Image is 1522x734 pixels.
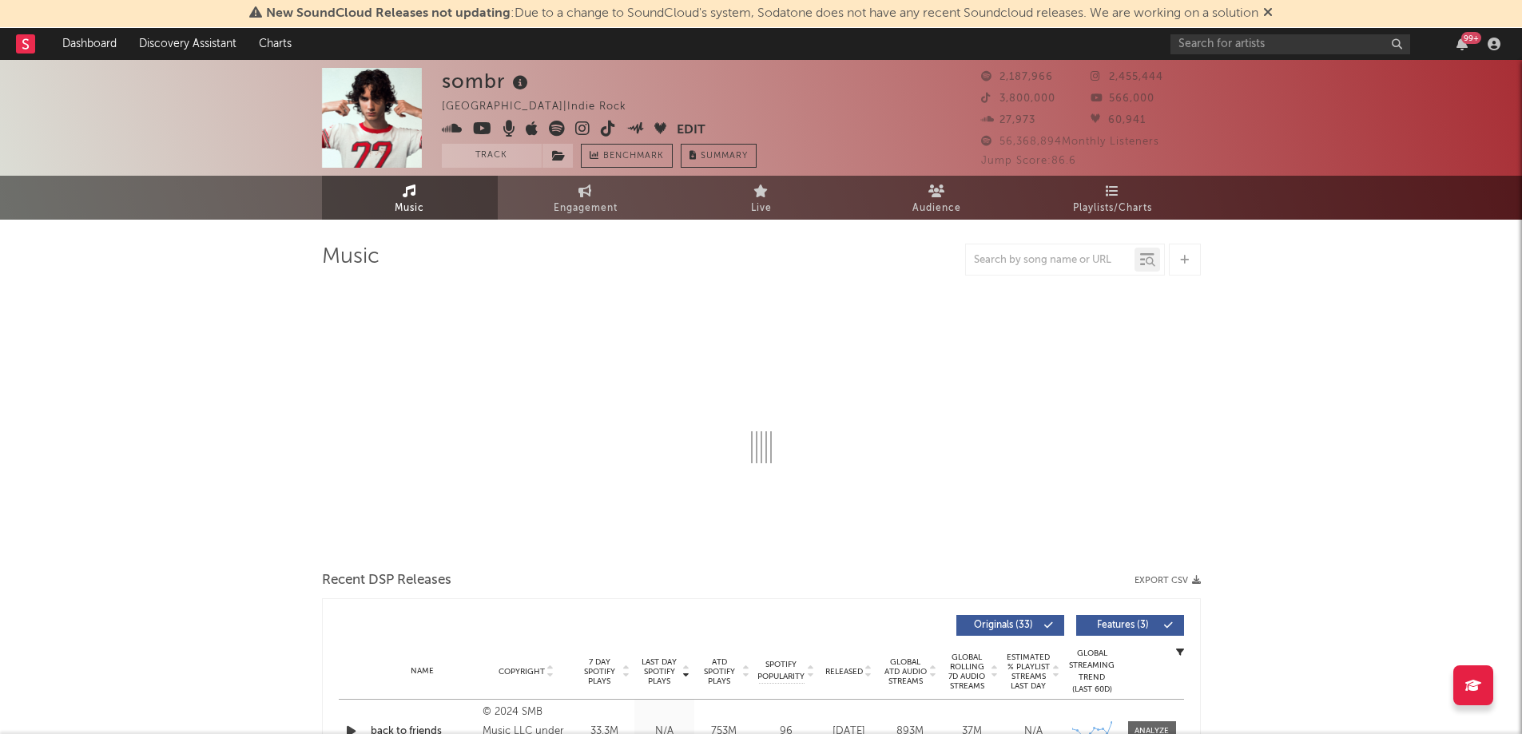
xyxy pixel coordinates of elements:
a: Music [322,176,498,220]
span: Last Day Spotify Plays [638,657,681,686]
span: Copyright [499,667,545,676]
span: Playlists/Charts [1073,199,1152,218]
span: ATD Spotify Plays [698,657,741,686]
a: Live [674,176,849,220]
div: Name [371,665,475,677]
span: 3,800,000 [981,93,1055,104]
span: Audience [912,199,961,218]
button: Features(3) [1076,615,1184,636]
a: Engagement [498,176,674,220]
button: Originals(33) [956,615,1064,636]
button: Edit [677,121,705,141]
a: Charts [248,28,303,60]
span: Released [825,667,863,676]
div: [GEOGRAPHIC_DATA] | Indie Rock [442,97,645,117]
span: Global Rolling 7D Audio Streams [945,653,989,691]
span: 566,000 [1091,93,1154,104]
span: Jump Score: 86.6 [981,156,1076,166]
button: 99+ [1456,38,1468,50]
input: Search by song name or URL [966,254,1135,267]
span: 2,187,966 [981,72,1053,82]
button: Summary [681,144,757,168]
a: Playlists/Charts [1025,176,1201,220]
span: 56,368,894 Monthly Listeners [981,137,1159,147]
a: Benchmark [581,144,673,168]
span: 7 Day Spotify Plays [578,657,621,686]
span: New SoundCloud Releases not updating [266,7,511,20]
span: Music [395,199,424,218]
a: Discovery Assistant [128,28,248,60]
span: Originals ( 33 ) [967,621,1040,630]
span: Summary [701,152,748,161]
span: Recent DSP Releases [322,571,451,590]
span: Live [751,199,772,218]
span: Benchmark [603,147,664,166]
a: Audience [849,176,1025,220]
span: Global ATD Audio Streams [884,657,928,686]
input: Search for artists [1170,34,1410,54]
a: Dashboard [51,28,128,60]
div: sombr [442,68,532,94]
div: 99 + [1461,32,1481,44]
span: Engagement [554,199,618,218]
button: Export CSV [1135,576,1201,585]
button: Track [442,144,542,168]
span: Estimated % Playlist Streams Last Day [1007,653,1051,691]
span: Features ( 3 ) [1087,621,1160,630]
span: 60,941 [1091,115,1146,125]
span: 27,973 [981,115,1035,125]
span: Spotify Popularity [757,659,805,683]
span: 2,455,444 [1091,72,1163,82]
div: Global Streaming Trend (Last 60D) [1068,648,1116,696]
span: : Due to a change to SoundCloud's system, Sodatone does not have any recent Soundcloud releases. ... [266,7,1258,20]
span: Dismiss [1263,7,1273,20]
